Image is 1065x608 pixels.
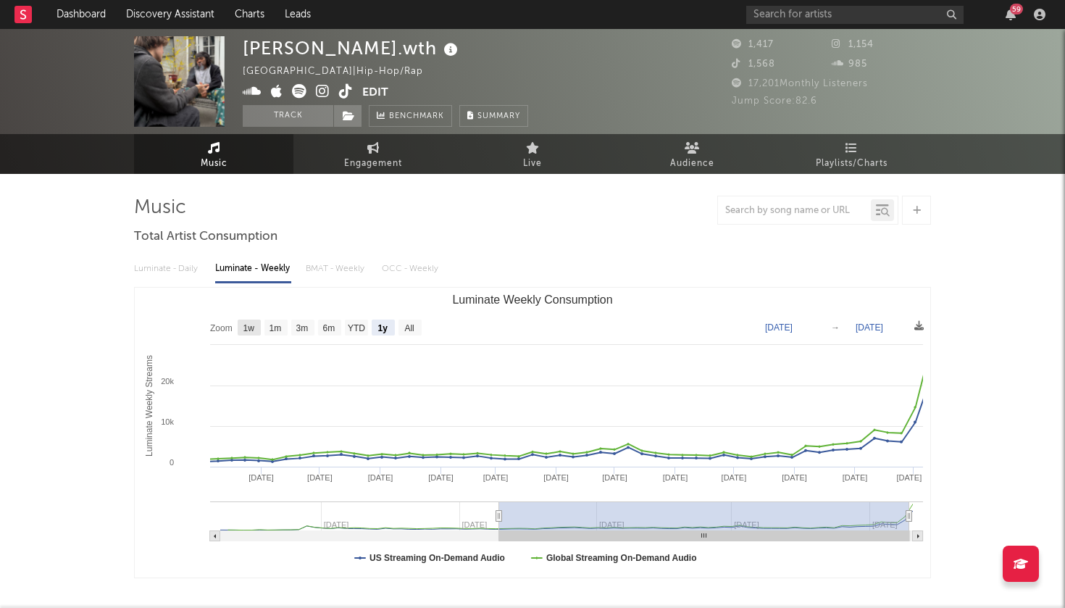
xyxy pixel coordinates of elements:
span: Music [201,155,227,172]
a: Music [134,134,293,174]
span: 1,417 [732,40,774,49]
span: Engagement [344,155,402,172]
span: Benchmark [389,108,444,125]
a: Audience [612,134,772,174]
input: Search by song name or URL [718,205,871,217]
text: [DATE] [856,322,883,333]
text: → [831,322,840,333]
text: Luminate Weekly Streams [144,355,154,457]
div: Luminate - Weekly [215,257,291,281]
button: Summary [459,105,528,127]
text: [DATE] [248,473,274,482]
span: Summary [477,112,520,120]
div: 59 [1010,4,1023,14]
span: 1,154 [832,40,874,49]
text: 1y [378,323,388,333]
button: 59 [1006,9,1016,20]
input: Search for artists [746,6,964,24]
text: [DATE] [782,473,807,482]
a: Playlists/Charts [772,134,931,174]
a: Engagement [293,134,453,174]
a: Benchmark [369,105,452,127]
text: Zoom [210,323,233,333]
text: 1w [243,323,255,333]
text: [DATE] [602,473,627,482]
span: Total Artist Consumption [134,228,277,246]
a: Live [453,134,612,174]
span: Audience [670,155,714,172]
text: All [404,323,414,333]
text: Global Streaming On-Demand Audio [546,553,697,563]
text: 1m [270,323,282,333]
text: [DATE] [843,473,868,482]
text: [DATE] [543,473,569,482]
span: 17,201 Monthly Listeners [732,79,868,88]
span: Live [523,155,542,172]
svg: Luminate Weekly Consumption [135,288,930,578]
text: [DATE] [307,473,333,482]
button: Edit [362,84,388,102]
text: 0 [170,458,174,467]
text: US Streaming On-Demand Audio [369,553,505,563]
text: 3m [296,323,309,333]
text: [DATE] [765,322,793,333]
text: [DATE] [663,473,688,482]
text: [DATE] [897,473,922,482]
text: 10k [161,417,174,426]
text: [DATE] [483,473,509,482]
text: 6m [323,323,335,333]
text: Luminate Weekly Consumption [452,293,612,306]
text: YTD [348,323,365,333]
text: 20k [161,377,174,386]
span: Jump Score: 82.6 [732,96,817,106]
button: Track [243,105,333,127]
div: [PERSON_NAME].wth [243,36,461,60]
span: 985 [832,59,867,69]
text: [DATE] [368,473,393,482]
div: [GEOGRAPHIC_DATA] | Hip-Hop/Rap [243,63,440,80]
span: Playlists/Charts [816,155,887,172]
text: [DATE] [722,473,747,482]
text: [DATE] [428,473,454,482]
span: 1,568 [732,59,775,69]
